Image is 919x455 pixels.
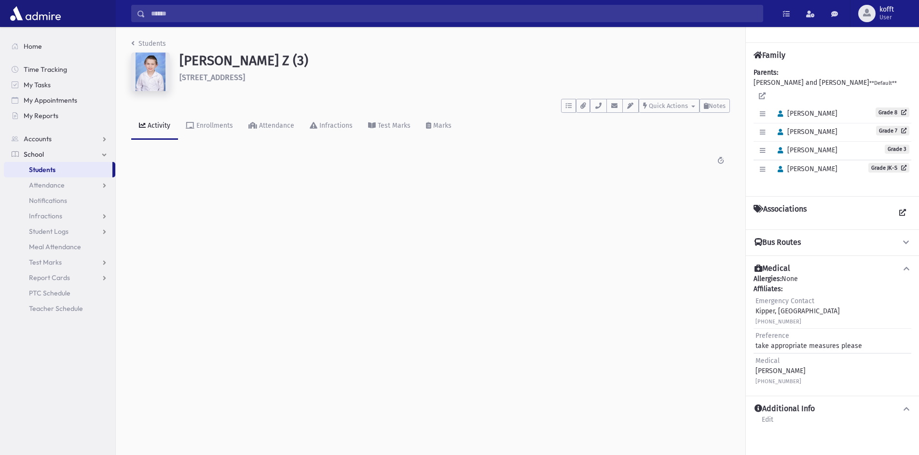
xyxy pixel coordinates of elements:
[4,62,115,77] a: Time Tracking
[754,238,911,248] button: Bus Routes
[754,204,807,222] h4: Associations
[754,51,785,60] h4: Family
[29,242,81,251] span: Meal Attendance
[241,113,302,140] a: Attendance
[29,212,62,220] span: Infractions
[4,177,115,193] a: Attendance
[179,53,730,69] h1: [PERSON_NAME] Z (3)
[639,99,700,113] button: Quick Actions
[754,264,911,274] button: Medical
[131,113,178,140] a: Activity
[713,151,730,169] button: Time Span
[755,356,806,386] div: [PERSON_NAME]
[885,145,909,154] span: Grade 3
[755,378,801,385] small: [PHONE_NUMBER]
[868,163,909,173] a: Grade JK-S
[754,275,782,283] b: Allergies:
[4,108,115,123] a: My Reports
[4,147,115,162] a: School
[761,414,774,431] a: Edit
[4,77,115,93] a: My Tasks
[29,227,69,236] span: Student Logs
[29,258,62,267] span: Test Marks
[876,107,909,117] a: Grade 8
[754,274,911,388] div: None
[754,404,815,414] h4: Additional Info
[24,96,77,105] span: My Appointments
[302,113,360,140] a: Infractions
[4,285,115,301] a: PTC Schedule
[360,113,418,140] a: Test Marks
[773,109,837,118] span: [PERSON_NAME]
[418,113,459,140] a: Marks
[773,128,837,136] span: [PERSON_NAME]
[131,53,170,91] img: 96Zfv8=
[376,121,411,130] div: Test Marks
[879,13,894,21] span: User
[131,39,166,53] nav: breadcrumb
[4,131,115,147] a: Accounts
[755,296,840,326] div: Kipper, [GEOGRAPHIC_DATA]
[754,238,801,248] h4: Bus Routes
[649,102,688,109] span: Quick Actions
[24,111,58,120] span: My Reports
[773,146,837,154] span: [PERSON_NAME]
[194,121,233,130] div: Enrollments
[876,126,909,135] a: Grade 7
[145,5,763,22] input: Search
[178,113,241,140] a: Enrollments
[29,181,65,189] span: Attendance
[24,65,67,74] span: Time Tracking
[29,273,70,282] span: Report Cards
[29,165,55,174] span: Students
[24,134,52,143] span: Accounts
[894,204,911,222] a: View all Associations
[4,270,115,285] a: Report Cards
[755,357,780,365] span: Medical
[754,285,782,293] b: Affiliates:
[179,73,730,82] h6: [STREET_ADDRESS]
[24,42,42,51] span: Home
[24,150,44,159] span: School
[29,196,67,205] span: Notifications
[4,193,115,208] a: Notifications
[773,165,837,173] span: [PERSON_NAME]
[754,67,911,188] div: [PERSON_NAME] and [PERSON_NAME]
[4,162,112,177] a: Students
[4,254,115,270] a: Test Marks
[755,319,801,325] small: [PHONE_NUMBER]
[754,264,790,274] h4: Medical
[146,121,170,130] div: Activity
[700,99,730,113] button: Notes
[4,224,115,239] a: Student Logs
[317,121,353,130] div: Infractions
[755,297,814,305] span: Emergency Contact
[755,331,862,351] div: take appropriate measures please
[754,404,911,414] button: Additional Info
[131,40,166,48] a: Students
[4,239,115,254] a: Meal Attendance
[754,68,778,77] b: Parents:
[24,80,51,89] span: My Tasks
[4,301,115,316] a: Teacher Schedule
[257,121,294,130] div: Attendance
[755,332,789,340] span: Preference
[8,4,63,23] img: AdmirePro
[879,6,894,13] span: kofft
[29,304,83,313] span: Teacher Schedule
[4,39,115,54] a: Home
[29,289,70,297] span: PTC Schedule
[709,102,726,109] span: Notes
[431,121,452,130] div: Marks
[4,93,115,108] a: My Appointments
[4,208,115,224] a: Infractions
